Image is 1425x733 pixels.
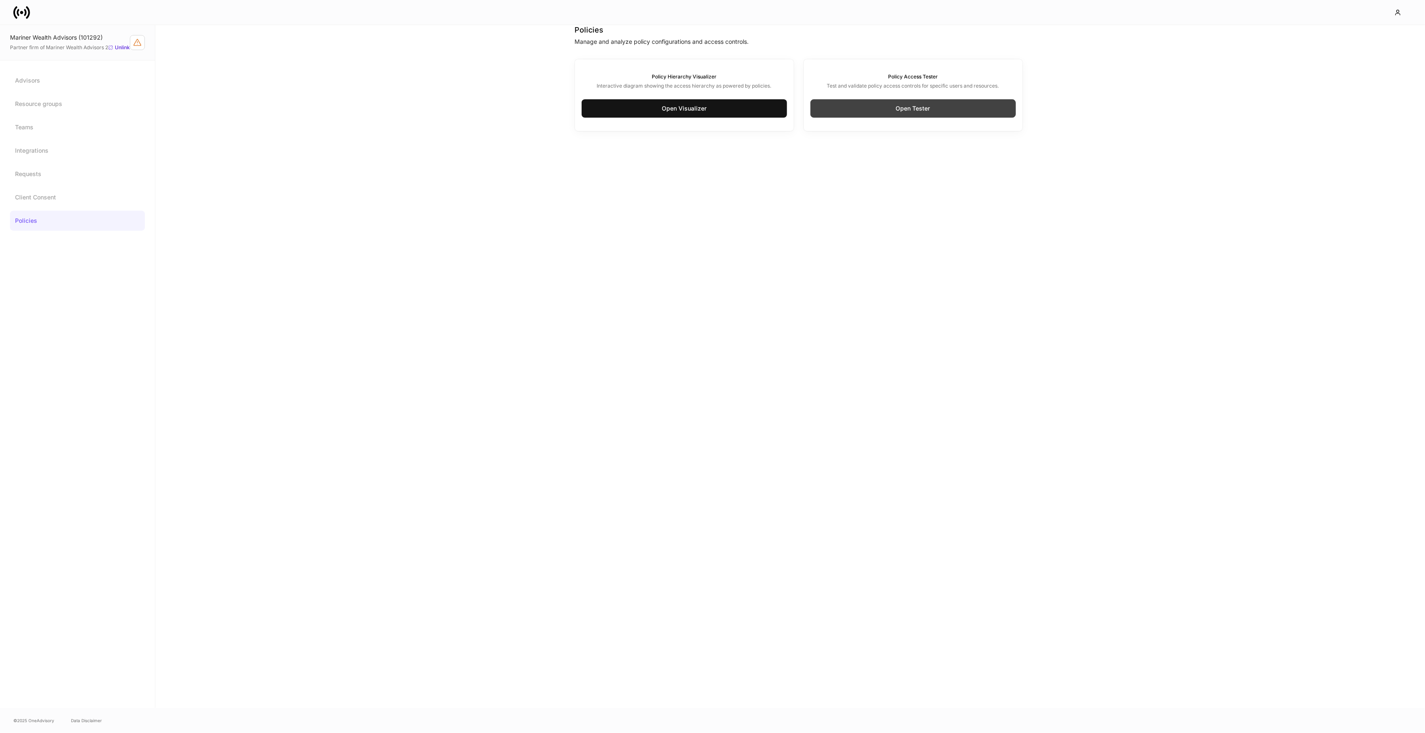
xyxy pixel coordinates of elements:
[10,141,145,161] a: Integrations
[10,44,108,51] span: Partner firm of
[10,71,145,91] a: Advisors
[582,83,787,89] p: Interactive diagram showing the access hierarchy as powered by policies.
[10,164,145,184] a: Requests
[10,187,145,207] a: Client Consent
[108,43,130,52] button: Unlink
[662,104,706,113] div: Open Visualizer
[575,38,1023,46] p: Manage and analyze policy configurations and access controls.
[71,717,102,724] a: Data Disclaimer
[130,35,145,50] button: Firm configuration warnings
[10,33,130,42] div: Mariner Wealth Advisors (101292)
[810,83,1016,89] p: Test and validate policy access controls for specific users and resources.
[810,99,1016,118] button: Open Tester
[582,73,787,81] h6: Policy Hierarchy Visualizer
[10,117,145,137] a: Teams
[13,717,54,724] span: © 2025 OneAdvisory
[10,94,145,114] a: Resource groups
[10,211,145,231] a: Policies
[896,104,930,113] div: Open Tester
[575,25,1023,35] h1: Policies
[810,73,1016,81] h6: Policy Access Tester
[582,99,787,118] button: Open Visualizer
[46,44,108,50] a: Mariner Wealth Advisors 2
